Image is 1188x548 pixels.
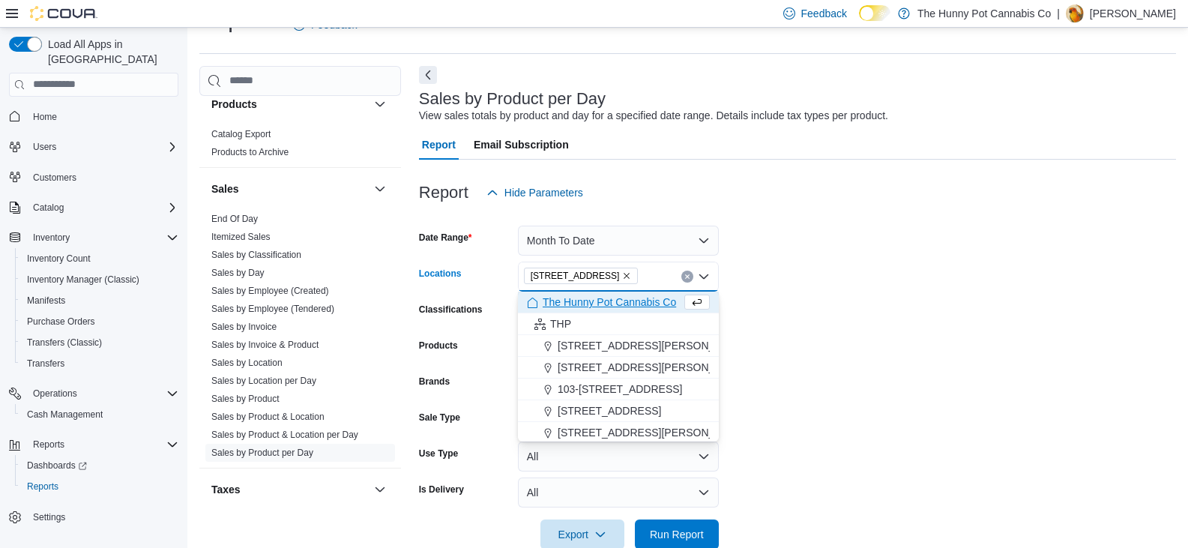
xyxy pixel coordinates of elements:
[199,125,401,167] div: Products
[3,136,184,157] button: Users
[558,338,748,353] span: [STREET_ADDRESS][PERSON_NAME]
[27,107,178,126] span: Home
[42,37,178,67] span: Load All Apps in [GEOGRAPHIC_DATA]
[211,376,316,386] a: Sales by Location per Day
[211,448,313,458] a: Sales by Product per Day
[27,409,103,421] span: Cash Management
[21,313,178,331] span: Purchase Orders
[21,292,71,310] a: Manifests
[211,394,280,404] a: Sales by Product
[211,181,368,196] button: Sales
[27,138,62,156] button: Users
[27,169,82,187] a: Customers
[518,400,719,422] button: [STREET_ADDRESS]
[1090,4,1176,22] p: [PERSON_NAME]
[27,108,63,126] a: Home
[21,334,178,352] span: Transfers (Classic)
[518,357,719,379] button: [STREET_ADDRESS][PERSON_NAME]
[211,482,241,497] h3: Taxes
[211,411,325,423] span: Sales by Product & Location
[211,286,329,296] a: Sales by Employee (Created)
[518,226,719,256] button: Month To Date
[550,316,571,331] span: THP
[33,439,64,451] span: Reports
[21,271,178,289] span: Inventory Manager (Classic)
[558,425,748,440] span: [STREET_ADDRESS][PERSON_NAME]
[474,130,569,160] span: Email Subscription
[211,340,319,350] a: Sales by Invoice & Product
[211,393,280,405] span: Sales by Product
[21,313,101,331] a: Purchase Orders
[419,90,606,108] h3: Sales by Product per Day
[419,376,450,388] label: Brands
[27,385,83,403] button: Operations
[27,229,178,247] span: Inventory
[21,292,178,310] span: Manifests
[33,202,64,214] span: Catalog
[27,508,178,526] span: Settings
[211,128,271,140] span: Catalog Export
[27,436,70,454] button: Reports
[27,168,178,187] span: Customers
[27,253,91,265] span: Inventory Count
[681,271,693,283] button: Clear input
[27,481,58,493] span: Reports
[1057,4,1060,22] p: |
[211,97,257,112] h3: Products
[622,271,631,280] button: Remove 145 Silver Reign Dr from selection in this group
[199,210,401,468] div: Sales
[371,180,389,198] button: Sales
[211,181,239,196] h3: Sales
[917,4,1051,22] p: The Hunny Pot Cannabis Co
[801,6,847,21] span: Feedback
[21,406,178,424] span: Cash Management
[504,185,583,200] span: Hide Parameters
[211,482,368,497] button: Taxes
[211,97,368,112] button: Products
[211,214,258,224] a: End Of Day
[3,197,184,218] button: Catalog
[419,412,460,424] label: Sale Type
[15,248,184,269] button: Inventory Count
[211,147,289,157] a: Products to Archive
[419,448,458,460] label: Use Type
[27,199,178,217] span: Catalog
[15,404,184,425] button: Cash Management
[558,403,661,418] span: [STREET_ADDRESS]
[211,304,334,314] a: Sales by Employee (Tendered)
[518,292,719,313] button: The Hunny Pot Cannabis Co
[1066,4,1084,22] div: Andy Ramgobin
[211,129,271,139] a: Catalog Export
[21,457,178,475] span: Dashboards
[524,268,639,284] span: 145 Silver Reign Dr
[211,267,265,279] span: Sales by Day
[518,379,719,400] button: 103-[STREET_ADDRESS]
[21,250,97,268] a: Inventory Count
[211,285,329,297] span: Sales by Employee (Created)
[30,6,97,21] img: Cova
[211,339,319,351] span: Sales by Invoice & Product
[422,130,456,160] span: Report
[33,111,57,123] span: Home
[3,506,184,528] button: Settings
[27,199,70,217] button: Catalog
[518,313,719,335] button: THP
[558,360,748,375] span: [STREET_ADDRESS][PERSON_NAME]
[211,357,283,369] span: Sales by Location
[33,388,77,400] span: Operations
[3,227,184,248] button: Inventory
[419,484,464,496] label: Is Delivery
[211,303,334,315] span: Sales by Employee (Tendered)
[211,447,313,459] span: Sales by Product per Day
[211,268,265,278] a: Sales by Day
[21,406,109,424] a: Cash Management
[27,436,178,454] span: Reports
[371,95,389,113] button: Products
[27,295,65,307] span: Manifests
[33,172,76,184] span: Customers
[15,311,184,332] button: Purchase Orders
[211,412,325,422] a: Sales by Product & Location
[21,355,70,373] a: Transfers
[650,527,704,542] span: Run Report
[518,335,719,357] button: [STREET_ADDRESS][PERSON_NAME]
